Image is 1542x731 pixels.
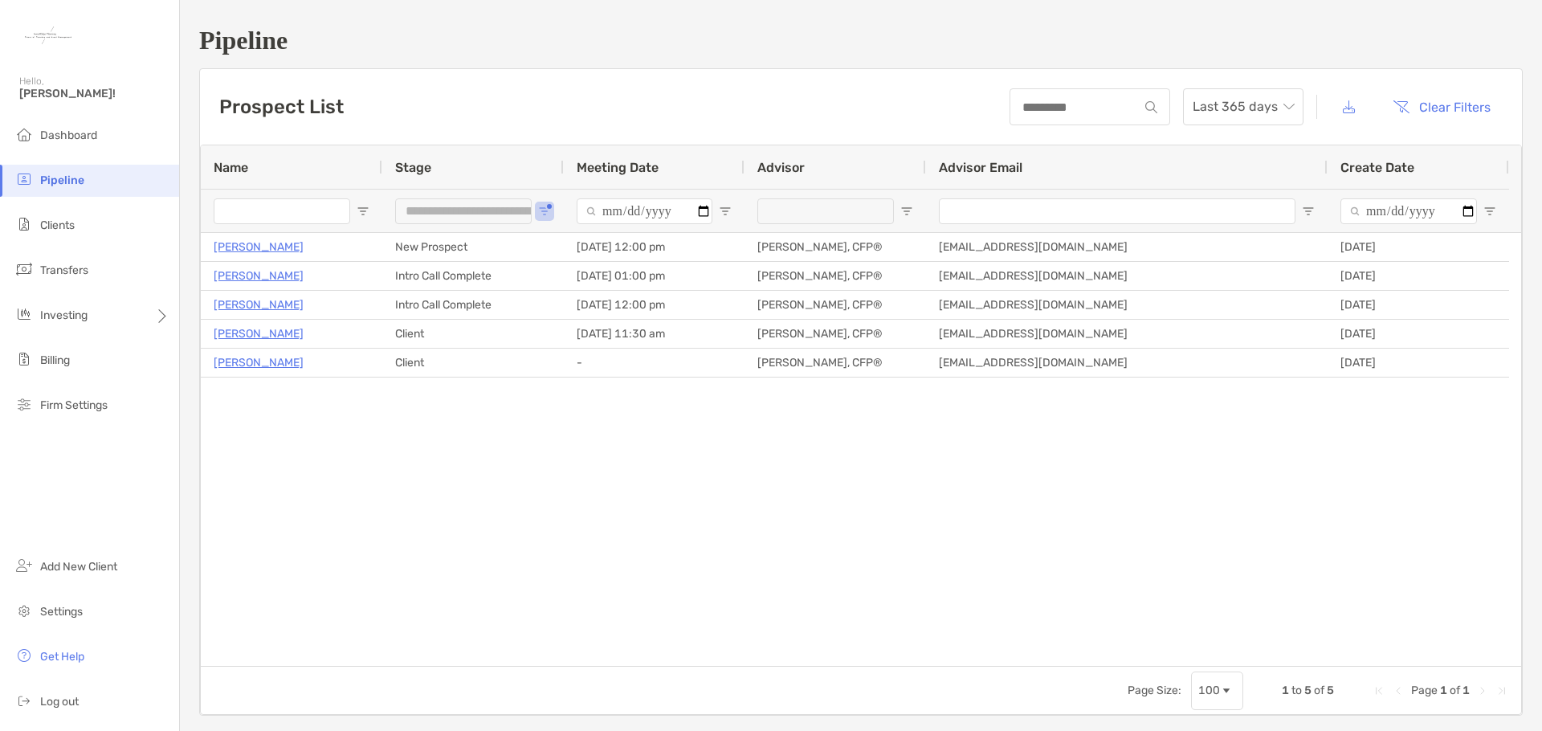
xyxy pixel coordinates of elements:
[14,259,34,279] img: transfers icon
[1495,684,1508,697] div: Last Page
[40,353,70,367] span: Billing
[744,349,926,377] div: [PERSON_NAME], CFP®
[564,262,744,290] div: [DATE] 01:00 pm
[577,160,659,175] span: Meeting Date
[14,169,34,189] img: pipeline icon
[214,160,248,175] span: Name
[214,353,304,373] a: [PERSON_NAME]
[357,205,369,218] button: Open Filter Menu
[1314,684,1324,697] span: of
[19,87,169,100] span: [PERSON_NAME]!
[1328,349,1509,377] div: [DATE]
[1483,205,1496,218] button: Open Filter Menu
[744,291,926,319] div: [PERSON_NAME], CFP®
[939,160,1022,175] span: Advisor Email
[40,129,97,142] span: Dashboard
[214,237,304,257] a: [PERSON_NAME]
[1411,684,1438,697] span: Page
[564,320,744,348] div: [DATE] 11:30 am
[14,601,34,620] img: settings icon
[382,291,564,319] div: Intro Call Complete
[926,349,1328,377] div: [EMAIL_ADDRESS][DOMAIN_NAME]
[40,650,84,664] span: Get Help
[1328,320,1509,348] div: [DATE]
[577,198,712,224] input: Meeting Date Filter Input
[40,560,117,574] span: Add New Client
[1282,684,1289,697] span: 1
[1328,291,1509,319] div: [DATE]
[382,262,564,290] div: Intro Call Complete
[382,349,564,377] div: Client
[40,605,83,619] span: Settings
[1128,684,1181,697] div: Page Size:
[19,6,77,64] img: Zoe Logo
[757,160,805,175] span: Advisor
[14,556,34,575] img: add_new_client icon
[1381,89,1503,125] button: Clear Filters
[214,295,304,315] a: [PERSON_NAME]
[538,205,551,218] button: Open Filter Menu
[1450,684,1460,697] span: of
[382,320,564,348] div: Client
[40,398,108,412] span: Firm Settings
[14,304,34,324] img: investing icon
[564,233,744,261] div: [DATE] 12:00 pm
[14,214,34,234] img: clients icon
[1304,684,1312,697] span: 5
[1302,205,1315,218] button: Open Filter Menu
[1440,684,1447,697] span: 1
[926,262,1328,290] div: [EMAIL_ADDRESS][DOMAIN_NAME]
[1327,684,1334,697] span: 5
[1193,89,1294,125] span: Last 365 days
[1476,684,1489,697] div: Next Page
[40,218,75,232] span: Clients
[926,233,1328,261] div: [EMAIL_ADDRESS][DOMAIN_NAME]
[395,160,431,175] span: Stage
[214,324,304,344] a: [PERSON_NAME]
[14,691,34,710] img: logout icon
[1291,684,1302,697] span: to
[564,349,744,377] div: -
[40,695,79,709] span: Log out
[214,266,304,286] a: [PERSON_NAME]
[1191,672,1243,710] div: Page Size
[214,198,350,224] input: Name Filter Input
[1462,684,1470,697] span: 1
[1145,101,1157,113] img: input icon
[1340,198,1477,224] input: Create Date Filter Input
[1392,684,1405,697] div: Previous Page
[900,205,913,218] button: Open Filter Menu
[744,262,926,290] div: [PERSON_NAME], CFP®
[1198,684,1220,697] div: 100
[719,205,732,218] button: Open Filter Menu
[1373,684,1385,697] div: First Page
[926,320,1328,348] div: [EMAIL_ADDRESS][DOMAIN_NAME]
[14,349,34,369] img: billing icon
[1328,233,1509,261] div: [DATE]
[564,291,744,319] div: [DATE] 12:00 pm
[744,320,926,348] div: [PERSON_NAME], CFP®
[382,233,564,261] div: New Prospect
[40,263,88,277] span: Transfers
[744,233,926,261] div: [PERSON_NAME], CFP®
[40,174,84,187] span: Pipeline
[14,125,34,144] img: dashboard icon
[14,394,34,414] img: firm-settings icon
[199,26,1523,55] h1: Pipeline
[1340,160,1414,175] span: Create Date
[1328,262,1509,290] div: [DATE]
[40,308,88,322] span: Investing
[939,198,1295,224] input: Advisor Email Filter Input
[219,96,344,118] h3: Prospect List
[926,291,1328,319] div: [EMAIL_ADDRESS][DOMAIN_NAME]
[14,646,34,665] img: get-help icon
